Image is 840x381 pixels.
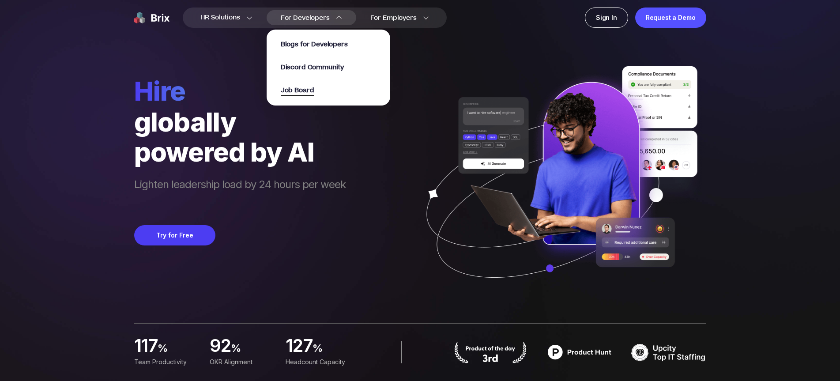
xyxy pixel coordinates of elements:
[281,39,348,49] a: Blogs for Developers
[281,13,330,23] span: For Developers
[285,357,350,367] div: Headcount Capacity
[285,338,312,355] span: 127
[158,341,199,359] span: %
[210,357,275,367] div: OKR Alignment
[200,11,240,25] span: HR Solutions
[134,107,346,137] div: globally
[210,338,231,355] span: 92
[635,8,706,28] a: Request a Demo
[281,86,314,96] span: Job Board
[134,177,346,207] span: Lighten leadership load by 24 hours per week
[312,341,350,359] span: %
[134,137,346,167] div: powered by AI
[585,8,628,28] a: Sign In
[281,40,348,49] span: Blogs for Developers
[542,341,617,363] img: product hunt badge
[134,357,199,367] div: Team Productivity
[370,13,417,23] span: For Employers
[411,66,706,304] img: ai generate
[631,341,706,363] img: TOP IT STAFFING
[134,225,215,245] button: Try for Free
[281,63,344,72] span: Discord Community
[231,341,275,359] span: %
[281,85,314,95] a: Job Board
[453,341,528,363] img: product hunt badge
[134,338,158,355] span: 117
[281,62,344,72] a: Discord Community
[134,75,346,107] span: hire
